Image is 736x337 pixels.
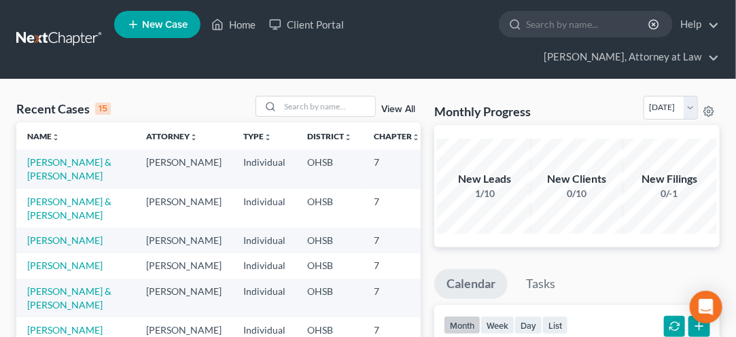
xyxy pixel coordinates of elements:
a: [PERSON_NAME] [27,324,103,336]
a: Districtunfold_more [307,131,352,141]
div: Recent Cases [16,101,111,117]
td: OHSB [296,228,363,253]
td: [PERSON_NAME] [135,253,232,279]
td: OHSB [296,253,363,279]
button: list [542,316,568,334]
td: [PERSON_NAME] [135,279,232,317]
td: 7 [363,228,431,253]
a: Client Portal [262,12,351,37]
div: 0/-1 [622,187,717,200]
a: [PERSON_NAME] [27,260,103,271]
td: 7 [363,189,431,228]
h3: Monthly Progress [434,103,531,120]
td: [PERSON_NAME] [135,149,232,188]
td: Individual [232,149,296,188]
td: [PERSON_NAME] [135,228,232,253]
button: month [444,316,480,334]
div: New Filings [622,171,717,187]
a: View All [381,105,415,114]
div: New Clients [529,171,625,187]
div: 0/10 [529,187,625,200]
a: Chapterunfold_more [374,131,420,141]
button: day [514,316,542,334]
a: Home [205,12,262,37]
a: Typeunfold_more [243,131,272,141]
i: unfold_more [190,133,198,141]
td: Individual [232,189,296,228]
td: OHSB [296,189,363,228]
i: unfold_more [52,133,60,141]
a: Tasks [514,269,567,299]
td: Individual [232,228,296,253]
span: New Case [142,20,188,30]
a: Help [673,12,719,37]
div: 15 [95,103,111,115]
td: OHSB [296,149,363,188]
div: 1/10 [437,187,532,200]
td: 7 [363,253,431,279]
input: Search by name... [280,96,375,116]
button: week [480,316,514,334]
td: 7 [363,279,431,317]
a: [PERSON_NAME] & [PERSON_NAME] [27,156,111,181]
a: Nameunfold_more [27,131,60,141]
td: OHSB [296,279,363,317]
a: [PERSON_NAME] & [PERSON_NAME] [27,196,111,221]
div: Open Intercom Messenger [690,291,722,323]
a: [PERSON_NAME], Attorney at Law [537,45,719,69]
i: unfold_more [344,133,352,141]
td: Individual [232,279,296,317]
div: New Leads [437,171,532,187]
a: Attorneyunfold_more [146,131,198,141]
a: [PERSON_NAME] [27,234,103,246]
td: Individual [232,253,296,279]
td: [PERSON_NAME] [135,189,232,228]
a: Calendar [434,269,508,299]
i: unfold_more [264,133,272,141]
td: 7 [363,149,431,188]
i: unfold_more [412,133,420,141]
a: [PERSON_NAME] & [PERSON_NAME] [27,285,111,311]
input: Search by name... [526,12,650,37]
